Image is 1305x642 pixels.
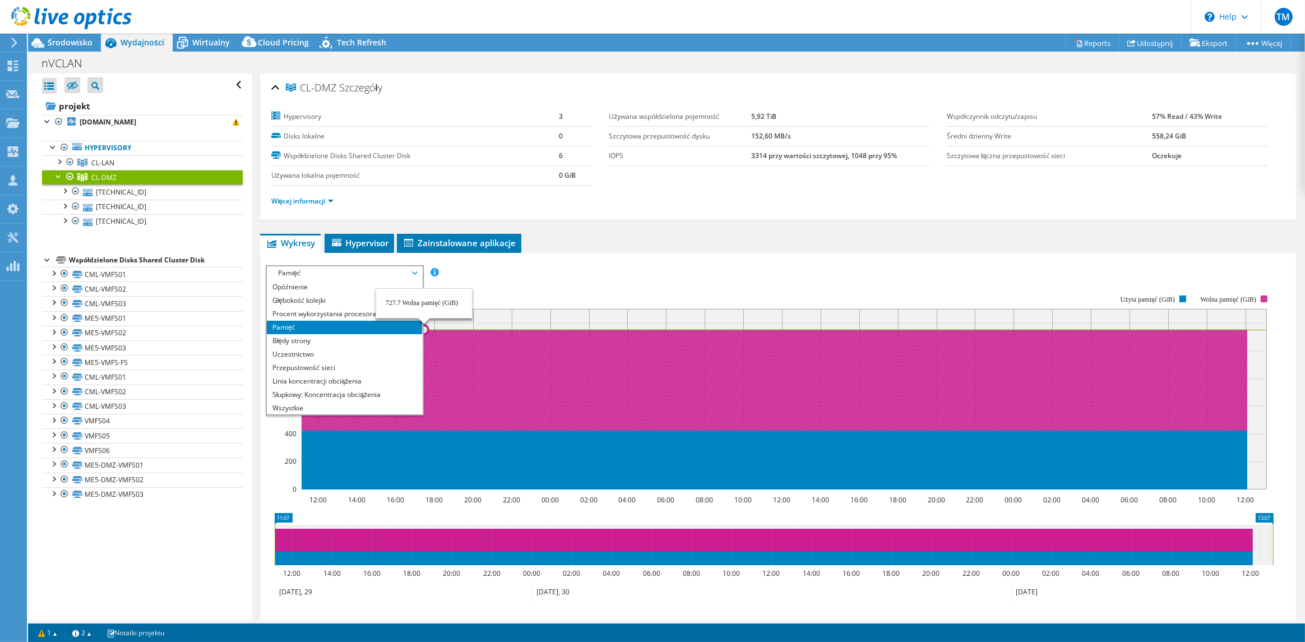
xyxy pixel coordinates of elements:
li: Wszystkie [267,401,422,415]
b: 3 [559,112,563,121]
text: 20:00 [928,495,945,505]
label: Disks lokalne [271,131,559,142]
span: Wydajności [121,37,164,48]
text: 06:00 [643,569,660,578]
text: 20:00 [464,495,482,505]
label: Używana lokalna pojemność [271,170,559,181]
a: ME5-VMFS01 [42,311,243,326]
text: 04:00 [603,569,620,578]
a: VMFS04 [42,414,243,428]
a: ME5-VMFS03 [42,340,243,355]
text: 06:00 [657,495,674,505]
h1: nVCLAN [36,57,99,70]
b: 5,92 TiB [751,112,776,121]
text: 06:00 [1122,569,1140,578]
text: 00:00 [1002,569,1020,578]
a: 2 [64,626,99,640]
span: TM [1275,8,1293,26]
label: IOPS [609,150,751,161]
b: [DOMAIN_NAME] [80,117,136,127]
a: 1 [30,626,65,640]
b: 3314 przy wartości szczytowej, 1048 przy 95% [751,151,897,160]
b: 0 GiB [559,170,576,180]
text: 14:00 [323,569,341,578]
a: Notatki projektu [99,626,172,640]
text: 10:00 [723,569,740,578]
li: Procent wykorzystania procesora [267,307,422,321]
text: 12:00 [1237,495,1254,505]
a: [TECHNICAL_ID] [42,184,243,199]
label: Współdzielone Disks Shared Cluster Disk [271,150,559,161]
b: 152,60 MB/s [751,131,791,141]
a: ME5-DMZ-VMFS03 [42,487,243,502]
text: 0 [293,484,297,494]
text: Wolna pamięć (GiB) [1200,295,1256,303]
a: ME5-DMZ-VMFS02 [42,473,243,487]
label: Hypervisory [271,111,559,122]
text: 04:00 [618,495,636,505]
label: Szczytowa łączna przepustowość sieci [947,150,1152,161]
a: [DOMAIN_NAME] [42,115,243,130]
span: Tech Refresh [337,37,386,48]
li: Słupkowy: Koncentracja obciążenia [267,388,422,401]
span: CL-DMZ [91,173,117,182]
b: Oczekuje [1152,151,1182,160]
span: Środowisko [48,37,92,48]
text: 14:00 [803,569,820,578]
span: Wykresy [266,237,315,248]
span: CL-LAN [91,158,114,168]
text: 16:00 [387,495,404,505]
text: 10:00 [1198,495,1215,505]
text: 02:00 [1042,569,1059,578]
label: Używana współdzielona pojemność [609,111,751,122]
label: Współczynnik odczytu/zapisu [947,111,1152,122]
text: 04:00 [1082,495,1099,505]
li: Przepustowość sieci [267,361,422,375]
text: 02:00 [563,569,580,578]
a: CML-VMFS01 [42,370,243,384]
text: 08:00 [683,569,700,578]
text: 12:00 [283,569,300,578]
b: 6 [559,151,563,160]
a: CL-LAN [42,155,243,170]
text: 02:00 [1043,495,1061,505]
text: 08:00 [1159,495,1177,505]
text: 16:00 [850,495,868,505]
li: Linia koncentracji obciążenia [267,375,422,388]
svg: \n [1205,12,1215,22]
text: 16:00 [843,569,860,578]
text: 12:00 [309,495,327,505]
a: ME5-DMZ-VMFS01 [42,458,243,472]
text: 18:00 [882,569,900,578]
li: Głębokość kolejki [267,294,422,307]
text: 14:00 [348,495,365,505]
a: VMFS06 [42,443,243,458]
text: 22:00 [966,495,983,505]
a: Eksport [1181,34,1237,52]
li: Opóźnienie [267,280,422,294]
text: 22:00 [962,569,980,578]
a: projekt [42,97,243,115]
text: 12:00 [1242,569,1259,578]
text: 12:00 [773,495,790,505]
text: 08:00 [1162,569,1179,578]
text: 20:00 [443,569,460,578]
a: ME5-VMFS-FS [42,355,243,370]
span: Szczegóły [339,81,382,94]
text: 14:00 [812,495,829,505]
b: 57% Read / 43% Write [1152,112,1222,121]
a: VMFS05 [42,428,243,443]
text: 20:00 [922,569,940,578]
text: 10:00 [734,495,752,505]
b: 0 [559,131,563,141]
b: 558,24 GiB [1152,131,1186,141]
text: Użyta pamięć (GiB) [1120,295,1174,303]
text: 200 [285,456,297,466]
text: 18:00 [425,495,443,505]
text: 400 [285,429,297,438]
text: 22:00 [503,495,520,505]
text: 18:00 [889,495,906,505]
li: Uczestnictwo [267,348,422,361]
a: CML-VMFS03 [42,399,243,414]
li: Pamięć [267,321,422,334]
